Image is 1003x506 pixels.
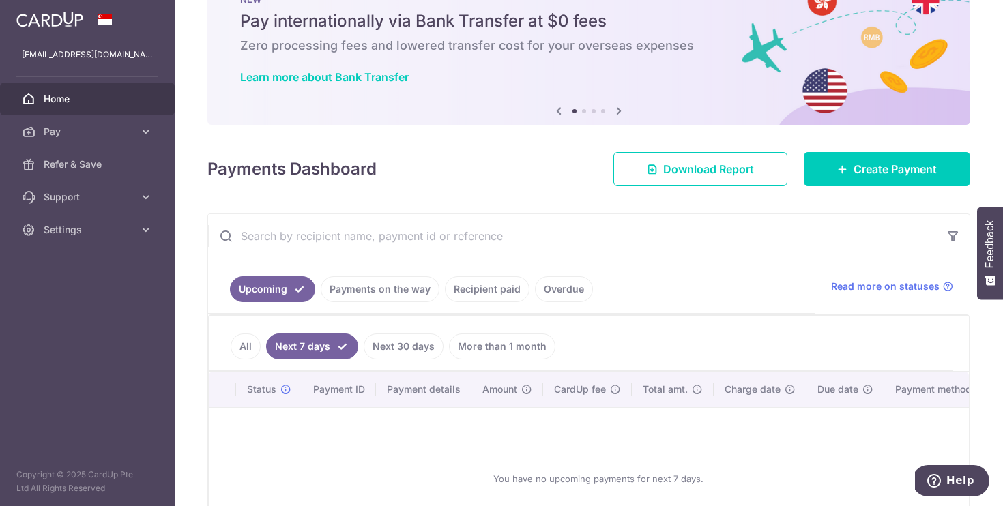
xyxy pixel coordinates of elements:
[817,383,858,396] span: Due date
[915,465,989,499] iframe: Opens a widget where you can find more information
[44,92,134,106] span: Home
[240,10,937,32] h5: Pay internationally via Bank Transfer at $0 fees
[977,207,1003,299] button: Feedback - Show survey
[449,333,555,359] a: More than 1 month
[535,276,593,302] a: Overdue
[445,276,529,302] a: Recipient paid
[230,276,315,302] a: Upcoming
[240,70,409,84] a: Learn more about Bank Transfer
[554,383,606,396] span: CardUp fee
[247,383,276,396] span: Status
[884,372,988,407] th: Payment method
[44,223,134,237] span: Settings
[364,333,444,359] a: Next 30 days
[207,157,377,181] h4: Payments Dashboard
[22,48,153,61] p: [EMAIL_ADDRESS][DOMAIN_NAME]
[725,383,781,396] span: Charge date
[663,161,754,177] span: Download Report
[302,372,376,407] th: Payment ID
[831,280,940,293] span: Read more on statuses
[44,190,134,204] span: Support
[231,333,261,359] a: All
[482,383,517,396] span: Amount
[376,372,471,407] th: Payment details
[44,158,134,171] span: Refer & Save
[240,38,937,54] h6: Zero processing fees and lowered transfer cost for your overseas expenses
[804,152,970,186] a: Create Payment
[643,383,688,396] span: Total amt.
[854,161,937,177] span: Create Payment
[321,276,439,302] a: Payments on the way
[16,11,83,27] img: CardUp
[613,152,787,186] a: Download Report
[44,125,134,138] span: Pay
[208,214,937,258] input: Search by recipient name, payment id or reference
[831,280,953,293] a: Read more on statuses
[266,333,358,359] a: Next 7 days
[984,220,996,268] span: Feedback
